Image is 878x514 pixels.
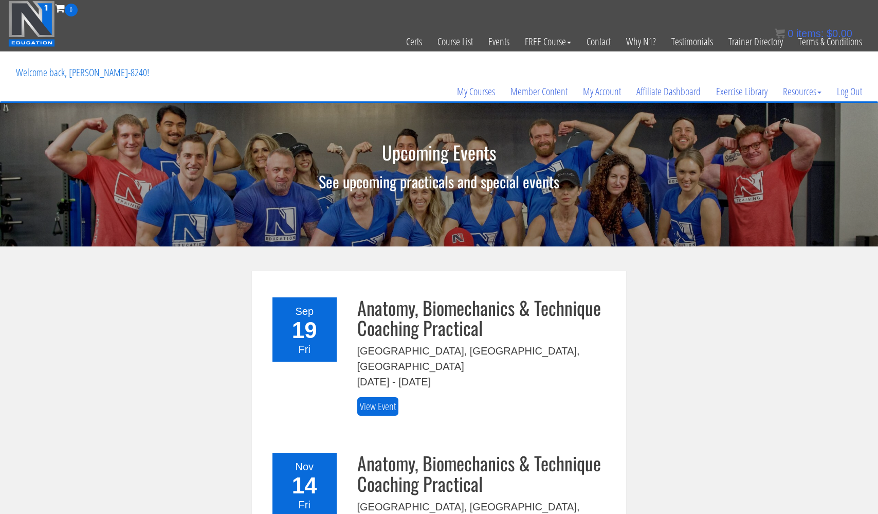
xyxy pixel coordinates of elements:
[357,297,611,338] h3: Anatomy, Biomechanics & Technique Coaching Practical
[279,459,331,474] div: Nov
[279,319,331,342] div: 19
[357,343,611,374] div: [GEOGRAPHIC_DATA], [GEOGRAPHIC_DATA], [GEOGRAPHIC_DATA]
[481,16,517,67] a: Events
[357,374,611,389] div: [DATE] - [DATE]
[357,453,611,493] h3: Anatomy, Biomechanics & Technique Coaching Practical
[827,28,852,39] bdi: 0.00
[775,28,852,39] a: 0 items: $0.00
[279,497,331,512] div: Fri
[829,67,870,116] a: Log Out
[708,67,775,116] a: Exercise Library
[449,67,503,116] a: My Courses
[579,16,618,67] a: Contact
[796,28,824,39] span: items:
[398,16,430,67] a: Certs
[791,16,870,67] a: Terms & Conditions
[8,52,157,93] p: Welcome back, [PERSON_NAME]-8240!
[664,16,721,67] a: Testimonials
[775,28,785,39] img: icon11.png
[279,474,331,497] div: 14
[65,4,78,16] span: 0
[788,28,793,39] span: 0
[251,142,627,163] h1: Upcoming Events
[827,28,832,39] span: $
[721,16,791,67] a: Trainer Directory
[279,342,331,357] div: Fri
[503,67,575,116] a: Member Content
[8,1,55,47] img: n1-education
[575,67,629,116] a: My Account
[55,1,78,15] a: 0
[357,397,398,416] a: View Event
[430,16,481,67] a: Course List
[629,67,708,116] a: Affiliate Dashboard
[618,16,664,67] a: Why N1?
[517,16,579,67] a: FREE Course
[279,304,331,319] div: Sep
[246,173,632,190] h2: See upcoming practicals and special events
[775,67,829,116] a: Resources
